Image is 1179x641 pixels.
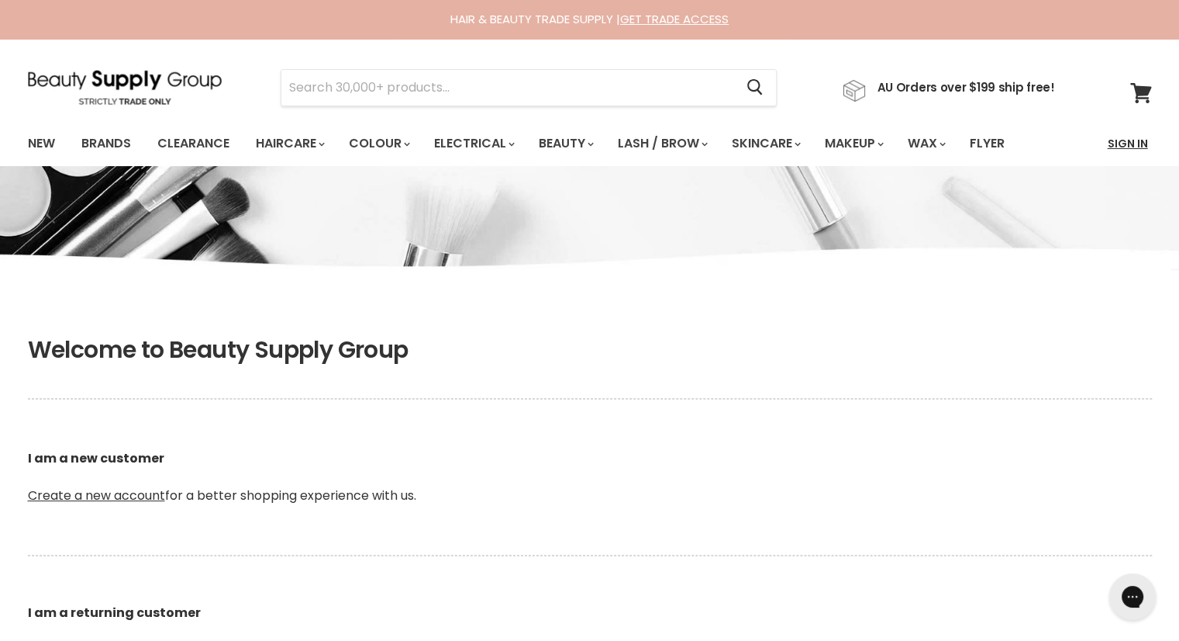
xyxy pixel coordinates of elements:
a: Electrical [422,127,524,160]
div: HAIR & BEAUTY TRADE SUPPLY | [9,12,1171,27]
a: Clearance [146,127,241,160]
a: Colour [337,127,419,160]
button: Search [735,70,776,106]
nav: Main [9,121,1171,166]
a: Flyer [958,127,1016,160]
a: Sign In [1098,127,1157,160]
a: Lash / Brow [606,127,717,160]
a: New [16,127,67,160]
b: I am a returning customer [28,604,201,622]
p: for a better shopping experience with us. [28,412,1152,542]
a: Makeup [813,127,893,160]
a: Brands [70,127,143,160]
iframe: Gorgias live chat messenger [1101,568,1163,625]
b: I am a new customer [28,449,164,467]
a: Create a new account [28,487,165,504]
h1: Welcome to Beauty Supply Group [28,336,1152,364]
a: Beauty [527,127,603,160]
input: Search [281,70,735,106]
a: Skincare [720,127,810,160]
a: Haircare [244,127,334,160]
a: GET TRADE ACCESS [620,11,729,27]
a: Wax [896,127,955,160]
form: Product [281,69,777,106]
ul: Main menu [16,121,1057,166]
